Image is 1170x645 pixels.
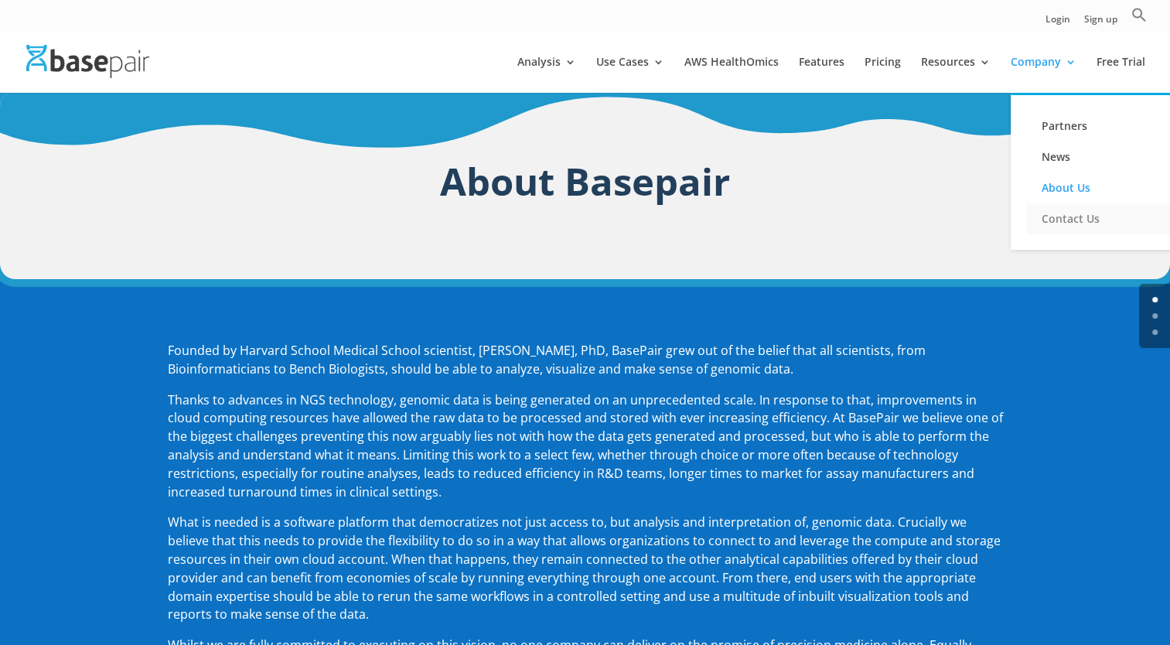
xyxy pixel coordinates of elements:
iframe: Drift Widget Chat Controller [1093,568,1151,626]
a: Resources [921,56,991,93]
a: Free Trial [1097,56,1145,93]
svg: Search [1131,7,1147,22]
img: Basepair [26,45,149,78]
a: Sign up [1084,15,1117,31]
p: Founded by Harvard School Medical School scientist, [PERSON_NAME], PhD, BasePair grew out of the ... [168,342,1003,391]
a: 0 [1152,297,1158,302]
a: Use Cases [596,56,664,93]
a: 2 [1152,329,1158,335]
a: Company [1011,56,1076,93]
a: Analysis [517,56,576,93]
a: Login [1045,15,1070,31]
a: Features [799,56,844,93]
span: Thanks to advances in NGS technology, genomic data is being generated on an unprecedented scale. ... [168,391,1003,500]
a: Search Icon Link [1131,7,1147,31]
h1: About Basepair [168,154,1003,217]
a: 1 [1152,313,1158,319]
a: AWS HealthOmics [684,56,779,93]
p: What is needed is a software platform that democratizes not just access to, but analysis and inte... [168,514,1003,636]
a: Pricing [865,56,901,93]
